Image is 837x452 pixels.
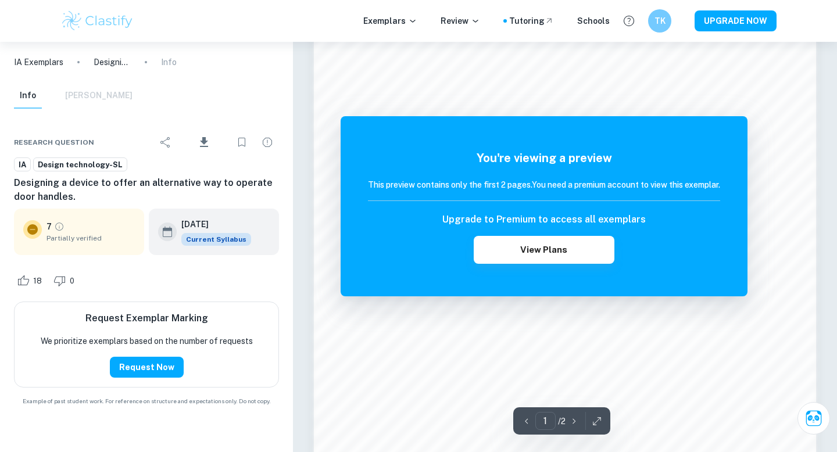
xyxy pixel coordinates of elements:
[230,131,253,154] div: Bookmark
[60,9,134,33] img: Clastify logo
[154,131,177,154] div: Share
[14,176,279,204] h6: Designing a device to offer an alternative way to operate door handles.
[180,127,228,157] div: Download
[695,10,777,31] button: UPGRADE NOW
[41,335,253,347] p: We prioritize exemplars based on the number of requests
[54,221,65,232] a: Grade partially verified
[51,271,81,290] div: Dislike
[648,9,671,33] button: TK
[85,311,208,325] h6: Request Exemplar Marking
[14,271,48,290] div: Like
[63,275,81,287] span: 0
[46,233,135,243] span: Partially verified
[110,357,184,378] button: Request Now
[181,218,242,231] h6: [DATE]
[558,415,566,428] p: / 2
[474,236,614,264] button: View Plans
[181,233,251,246] span: Current Syllabus
[14,83,42,109] button: Info
[441,15,480,27] p: Review
[14,397,279,406] span: Example of past student work. For reference on structure and expectations only. Do not copy.
[619,11,639,31] button: Help and Feedback
[14,137,94,148] span: Research question
[33,157,127,172] a: Design technology-SL
[94,56,131,69] p: Designing a device to offer an alternative way to operate door handles.
[797,402,830,435] button: Ask Clai
[368,178,720,191] h6: This preview contains only the first 2 pages. You need a premium account to view this exemplar.
[363,15,417,27] p: Exemplars
[15,159,30,171] span: IA
[577,15,610,27] a: Schools
[368,149,720,167] h5: You're viewing a preview
[34,159,127,171] span: Design technology-SL
[653,15,667,27] h6: TK
[442,213,646,227] h6: Upgrade to Premium to access all exemplars
[181,233,251,246] div: This exemplar is based on the current syllabus. Feel free to refer to it for inspiration/ideas wh...
[256,131,279,154] div: Report issue
[46,220,52,233] p: 7
[161,56,177,69] p: Info
[14,157,31,172] a: IA
[509,15,554,27] a: Tutoring
[27,275,48,287] span: 18
[14,56,63,69] a: IA Exemplars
